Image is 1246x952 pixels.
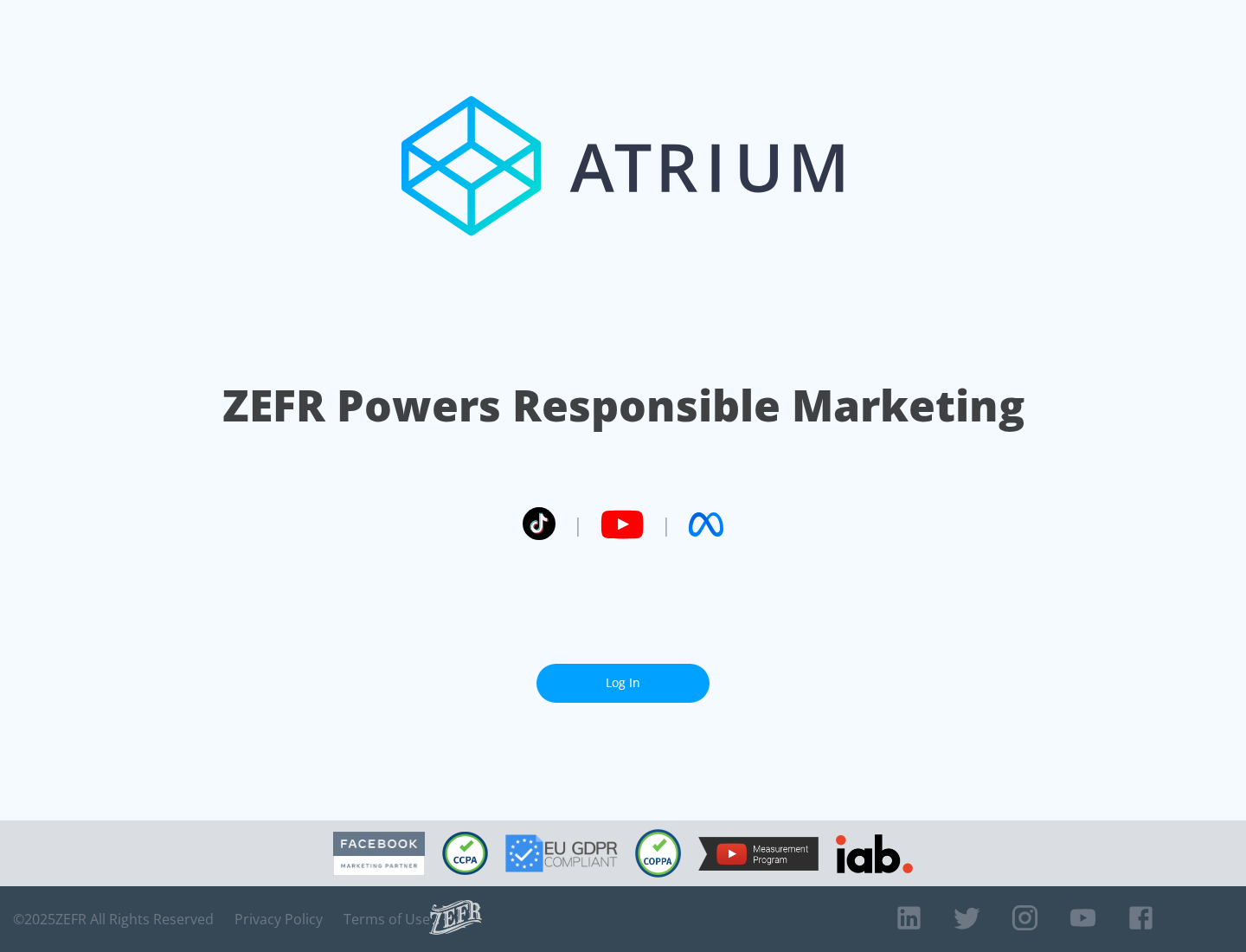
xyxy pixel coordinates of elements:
span: | [573,511,583,537]
a: Privacy Policy [234,910,323,928]
img: CCPA Compliant [442,832,488,875]
img: YouTube Measurement Program [698,837,819,871]
a: Log In [536,664,710,703]
h1: ZEFR Powers Responsible Marketing [222,376,1024,435]
img: IAB [836,834,913,873]
img: COPPA Compliant [635,829,681,878]
span: © 2025 ZEFR All Rights Reserved [13,910,214,928]
a: Terms of Use [344,910,430,928]
img: Facebook Marketing Partner [333,832,425,876]
img: GDPR Compliant [505,834,618,872]
span: | [661,511,671,537]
